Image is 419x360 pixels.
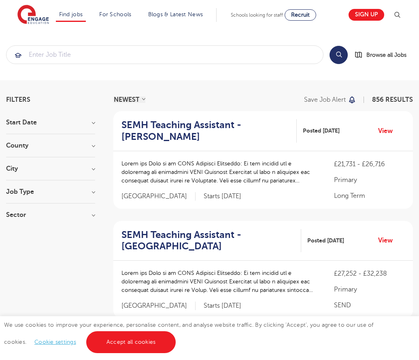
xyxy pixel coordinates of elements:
[334,159,405,169] p: £21,731 - £26,716
[334,175,405,185] p: Primary
[6,142,95,149] h3: County
[121,192,196,201] span: [GEOGRAPHIC_DATA]
[148,11,203,17] a: Blogs & Latest News
[6,189,95,195] h3: Job Type
[354,50,413,60] a: Browse all Jobs
[121,229,295,253] h2: SEMH Teaching Assistant - [GEOGRAPHIC_DATA]
[372,96,413,103] span: 856 RESULTS
[334,285,405,294] p: Primary
[99,11,131,17] a: For Schools
[121,302,196,310] span: [GEOGRAPHIC_DATA]
[6,212,95,218] h3: Sector
[121,159,318,185] p: Lorem ips Dolo si am CONS Adipisci Elitseddo: Ei tem incidid utl e doloremag ali enimadmini VENI ...
[17,5,49,25] img: Engage Education
[378,235,399,246] a: View
[303,126,340,135] span: Posted [DATE]
[59,11,83,17] a: Find jobs
[349,9,384,21] a: Sign up
[86,331,176,353] a: Accept all cookies
[231,12,283,18] span: Schools looking for staff
[6,45,323,64] div: Submit
[330,46,348,64] button: Search
[6,46,323,64] input: Submit
[291,12,310,18] span: Recruit
[285,9,316,21] a: Recruit
[121,229,301,253] a: SEMH Teaching Assistant - [GEOGRAPHIC_DATA]
[121,269,318,294] p: Lorem ips Dolo si am CONS Adipisci Elitseddo: Ei tem incidid utl e doloremag ali enimadmini VENI ...
[334,191,405,201] p: Long Term
[334,300,405,310] p: SEND
[204,302,241,310] p: Starts [DATE]
[121,119,297,143] a: SEMH Teaching Assistant - [PERSON_NAME]
[378,126,399,136] a: View
[4,322,374,345] span: We use cookies to improve your experience, personalise content, and analyse website traffic. By c...
[366,50,406,60] span: Browse all Jobs
[204,192,241,201] p: Starts [DATE]
[121,119,290,143] h2: SEMH Teaching Assistant - [PERSON_NAME]
[307,236,344,245] span: Posted [DATE]
[34,339,76,345] a: Cookie settings
[6,96,30,103] span: Filters
[334,269,405,279] p: £27,252 - £32,238
[6,119,95,126] h3: Start Date
[304,96,356,103] button: Save job alert
[304,96,346,103] p: Save job alert
[6,165,95,172] h3: City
